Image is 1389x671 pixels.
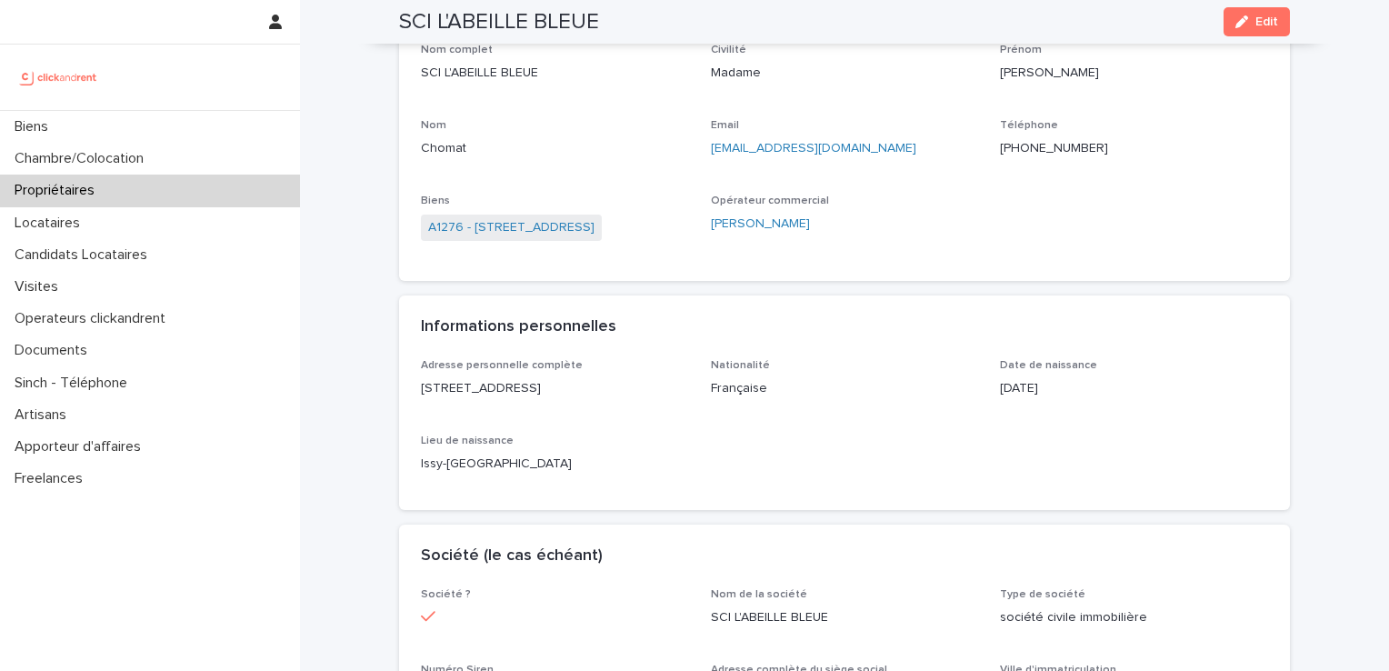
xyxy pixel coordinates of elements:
p: Madame [711,64,979,83]
span: Nom complet [421,45,493,55]
span: Type de société [1000,589,1085,600]
span: Nationalité [711,360,770,371]
span: Civilité [711,45,746,55]
button: Edit [1224,7,1290,36]
p: Candidats Locataires [7,246,162,264]
p: Artisans [7,406,81,424]
img: UCB0brd3T0yccxBKYDjQ [15,59,103,95]
span: Nom [421,120,446,131]
span: Adresse personnelle complète [421,360,583,371]
p: Locataires [7,215,95,232]
p: SCI L'ABEILLE BLEUE [711,608,979,627]
span: Téléphone [1000,120,1058,131]
p: [DATE] [1000,379,1268,398]
h2: Société (le cas échéant) [421,546,603,566]
p: Apporteur d'affaires [7,438,155,456]
p: Issy-[GEOGRAPHIC_DATA] [421,455,689,474]
p: [PERSON_NAME] [1000,64,1268,83]
span: Société ? [421,589,471,600]
p: Sinch - Téléphone [7,375,142,392]
p: société civile immobilière [1000,608,1268,627]
h2: Informations personnelles [421,317,616,337]
p: [PHONE_NUMBER] [1000,139,1268,158]
p: [STREET_ADDRESS] [421,379,689,398]
p: Freelances [7,470,97,487]
span: Biens [421,195,450,206]
h2: SCI L'ABEILLE BLEUE [399,9,599,35]
span: Date de naissance [1000,360,1097,371]
p: Française [711,379,979,398]
span: Lieu de naissance [421,436,514,446]
p: Chomat [421,139,689,158]
p: Propriétaires [7,182,109,199]
span: Opérateur commercial [711,195,829,206]
p: Visites [7,278,73,295]
p: SCI L'ABEILLE BLEUE [421,64,689,83]
p: Biens [7,118,63,135]
span: Edit [1255,15,1278,28]
a: [PERSON_NAME] [711,215,810,234]
span: Nom de la société [711,589,807,600]
a: A1276 - [STREET_ADDRESS] [428,218,595,237]
span: Email [711,120,739,131]
span: Prénom [1000,45,1042,55]
a: [EMAIL_ADDRESS][DOMAIN_NAME] [711,142,916,155]
p: Operateurs clickandrent [7,310,180,327]
p: Chambre/Colocation [7,150,158,167]
p: Documents [7,342,102,359]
